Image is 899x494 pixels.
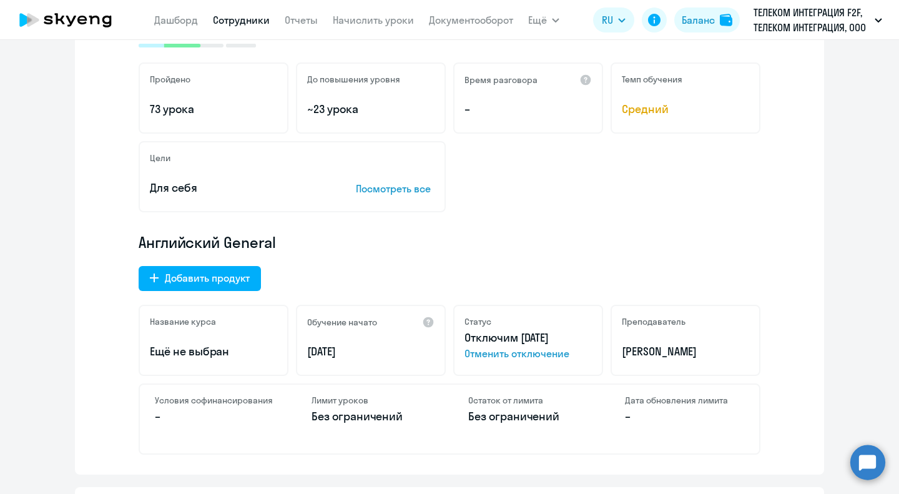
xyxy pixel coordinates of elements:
p: Без ограничений [468,408,587,425]
h4: Остаток от лимита [468,395,587,406]
span: Английский General [139,232,276,252]
p: Ещё не выбран [150,343,277,360]
h4: Лимит уроков [312,395,431,406]
h5: Преподаватель [622,316,685,327]
h5: Статус [464,316,491,327]
p: 73 урока [150,101,277,117]
button: Балансbalance [674,7,740,32]
span: Средний [622,101,749,117]
span: Отключим [DATE] [464,330,549,345]
h5: До повышения уровня [307,74,400,85]
h4: Условия софинансирования [155,395,274,406]
button: RU [593,7,634,32]
button: Добавить продукт [139,266,261,291]
p: – [625,408,744,425]
p: – [155,408,274,425]
h5: Пройдено [150,74,190,85]
span: RU [602,12,613,27]
h5: Время разговора [464,74,538,86]
h5: Темп обучения [622,74,682,85]
a: Документооборот [429,14,513,26]
a: Дашборд [154,14,198,26]
h5: Название курса [150,316,216,327]
p: Без ограничений [312,408,431,425]
span: Ещё [528,12,547,27]
p: Посмотреть все [356,181,435,196]
span: Отменить отключение [464,346,592,361]
h5: Обучение начато [307,317,377,328]
img: balance [720,14,732,26]
p: – [464,101,592,117]
a: Сотрудники [213,14,270,26]
h5: Цели [150,152,170,164]
h4: Дата обновления лимита [625,395,744,406]
p: ТЕЛЕКОМ ИНТЕГРАЦИЯ F2F, ТЕЛЕКОМ ИНТЕГРАЦИЯ, ООО [754,5,870,35]
button: Ещё [528,7,559,32]
div: Добавить продукт [165,270,250,285]
div: Баланс [682,12,715,27]
a: Отчеты [285,14,318,26]
p: ~23 урока [307,101,435,117]
p: Для себя [150,180,317,196]
p: [PERSON_NAME] [622,343,749,360]
p: [DATE] [307,343,435,360]
a: Начислить уроки [333,14,414,26]
button: ТЕЛЕКОМ ИНТЕГРАЦИЯ F2F, ТЕЛЕКОМ ИНТЕГРАЦИЯ, ООО [747,5,888,35]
